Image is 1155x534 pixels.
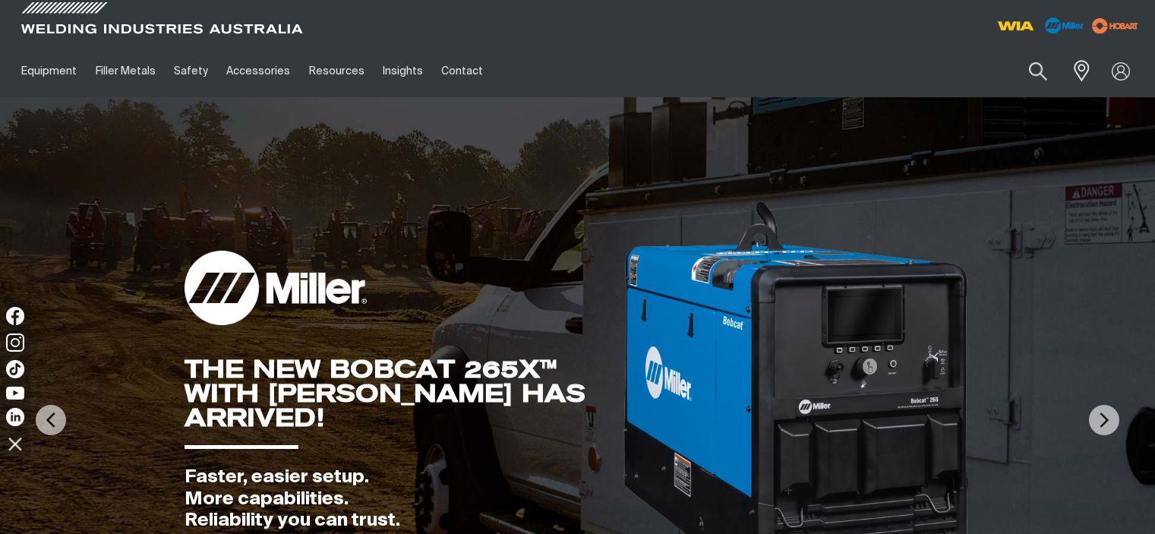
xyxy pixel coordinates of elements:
div: Faster, easier setup. More capabilities. Reliability you can trust. [185,466,620,532]
div: THE NEW BOBCAT 265X™ WITH [PERSON_NAME] HAS ARRIVED! [185,357,620,430]
img: TikTok [6,360,24,378]
input: Product name or item number... [993,53,1064,89]
img: NextArrow [1089,405,1119,435]
button: Search products [1012,53,1064,89]
a: Resources [300,45,374,97]
a: Insights [374,45,432,97]
nav: Main [12,45,860,97]
img: Instagram [6,333,24,352]
a: Filler Metals [86,45,164,97]
a: Accessories [217,45,299,97]
a: Equipment [12,45,86,97]
img: Facebook [6,307,24,325]
img: YouTube [6,387,24,400]
a: Safety [165,45,217,97]
img: LinkedIn [6,408,24,426]
a: Contact [432,45,492,97]
img: hide socials [2,431,28,457]
img: miller [1087,14,1143,37]
img: PrevArrow [36,405,66,435]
